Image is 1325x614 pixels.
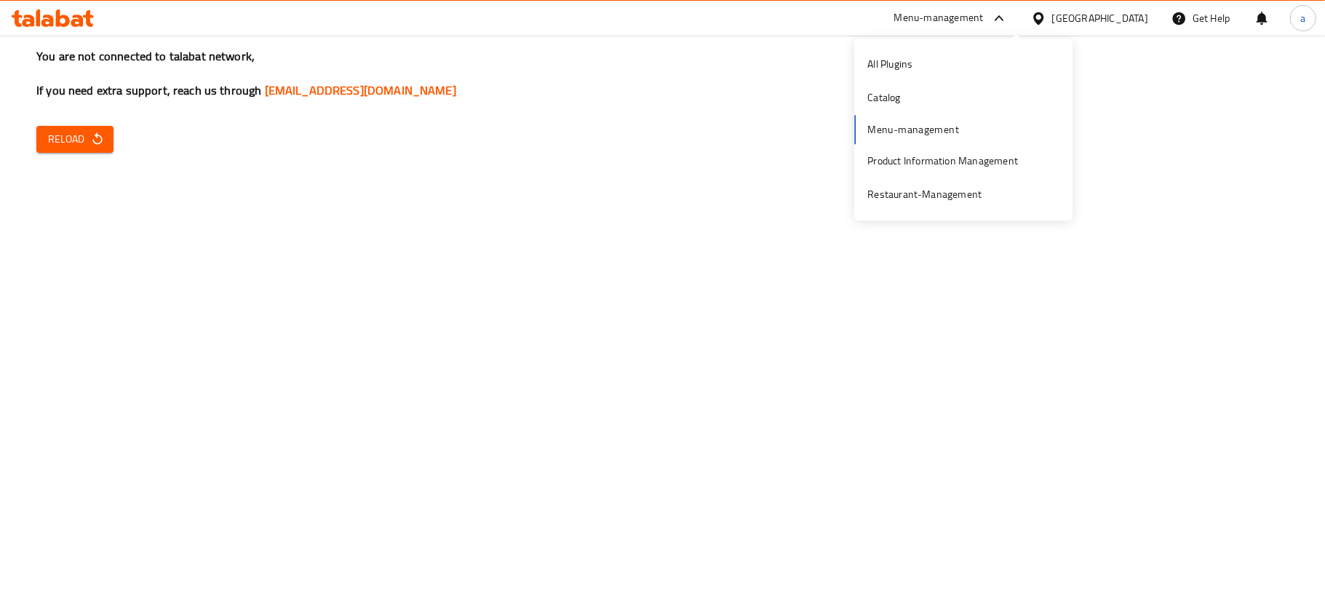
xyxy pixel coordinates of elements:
a: [EMAIL_ADDRESS][DOMAIN_NAME] [265,79,456,101]
div: Menu-management [894,9,984,27]
div: Product Information Management [867,153,1018,169]
button: Reload [36,126,114,153]
div: All Plugins [867,56,912,72]
span: Reload [48,130,102,148]
div: Restaurant-Management [867,187,982,203]
span: a [1300,10,1305,26]
h3: You are not connected to talabat network, If you need extra support, reach us through [36,48,1289,99]
div: [GEOGRAPHIC_DATA] [1052,10,1148,26]
div: Catalog [867,90,900,106]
